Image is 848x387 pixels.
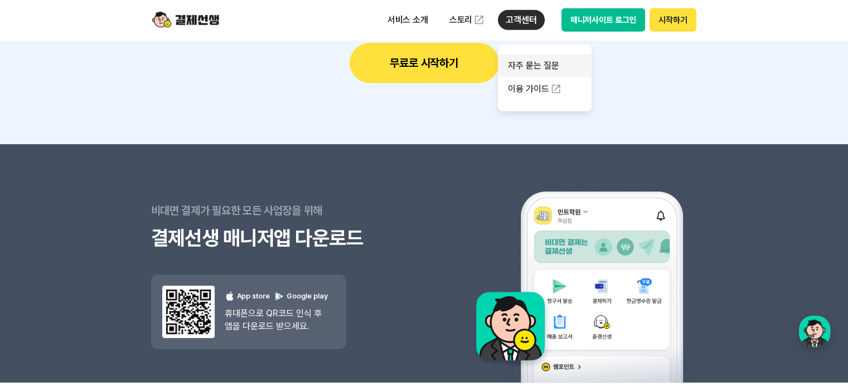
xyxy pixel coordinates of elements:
img: logo [152,9,219,31]
p: 서비스 소개 [380,10,436,30]
h3: 결제선생 매니저앱 다운로드 [151,224,424,252]
button: 매니저사이트 로그인 [561,8,646,32]
p: App store [225,291,270,302]
a: 홈 [3,268,74,296]
img: 앱 예시 이미지 [462,146,697,383]
a: 스토리 [442,9,493,31]
a: 이용 가이드 [498,77,592,101]
p: Google play [274,291,328,302]
p: 휴대폰으로 QR코드 인식 후 앱을 다운로드 받으세요. [225,307,328,332]
button: 무료로 시작하기 [350,43,499,83]
img: 외부 도메인 오픈 [473,14,484,26]
span: 설정 [172,285,186,293]
p: 비대면 결제가 필요한 모든 사업장을 위해 [151,197,424,224]
span: 대화 [102,285,115,294]
a: 설정 [144,268,214,296]
span: 홈 [35,285,42,293]
a: 자주 묻는 질문 [498,55,592,77]
img: 외부 도메인 오픈 [550,84,561,95]
img: 앱 다운도르드 qr [162,286,215,338]
button: 시작하기 [650,8,696,32]
img: 구글 플레이 로고 [274,291,284,301]
p: 고객센터 [498,10,544,30]
a: 대화 [74,268,144,296]
img: 애플 로고 [225,291,235,301]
